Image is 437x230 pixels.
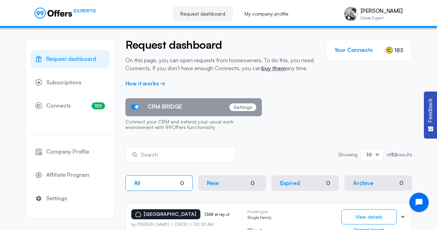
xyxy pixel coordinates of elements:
[262,65,286,72] a: buy them
[125,39,315,51] h2: Request dashboard
[427,98,434,122] span: Feedback
[391,151,397,157] strong: 52
[31,97,110,115] a: Connects185
[46,194,67,203] span: Settings
[229,103,256,111] p: Settings
[31,143,110,161] a: Company Profile
[31,166,110,184] a: Affiliate Program
[272,175,339,191] button: Expired0
[248,179,257,187] div: 0
[144,211,196,217] p: [GEOGRAPHIC_DATA]
[92,102,105,109] span: 185
[247,215,272,222] p: Single family
[191,222,213,227] p: 02:50 AM
[326,180,330,186] div: 0
[399,180,403,186] div: 0
[35,8,96,19] a: EXPERTS
[125,80,166,87] a: How it works →
[198,175,266,191] button: New0
[424,91,437,138] button: Feedback - Show survey
[125,116,262,134] p: Connect your CRM and extend your usual work environment with 99Offers functionality
[31,50,110,68] a: Request dashboard
[247,209,272,214] p: House type
[74,8,96,14] span: EXPERTS
[344,7,358,21] img: Judah Michael
[366,151,372,157] span: 10
[344,175,412,191] button: Archive0
[207,180,219,186] p: New
[338,152,358,157] p: Showing
[394,46,403,54] span: 185
[361,16,402,20] p: Estate Expert
[148,103,182,110] span: CRM BRIDGE
[31,74,110,92] a: Subscriptions
[180,180,184,186] div: 0
[125,56,315,72] p: On this page, you can open requests from homeowners. To do this, you need Connects. If you don't ...
[46,55,96,64] span: Request dashboard
[173,6,233,21] a: Request dashboard
[387,152,412,157] p: of results
[172,222,191,227] p: [DATE]
[46,78,82,87] span: Subscriptions
[131,222,172,227] p: by [PERSON_NAME]
[46,101,71,110] span: Connects
[334,47,373,53] h3: Your Connects
[353,180,373,186] p: Archive
[341,209,397,224] button: View details
[280,180,300,186] p: Expired
[46,147,89,156] span: Company Profile
[31,190,110,208] a: Settings
[125,175,193,191] button: All0
[237,6,296,21] a: My company profile
[361,8,402,14] p: [PERSON_NAME]
[134,180,141,186] p: All
[46,171,89,180] span: Affiliate Program
[205,212,239,217] p: 1368 el rey ct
